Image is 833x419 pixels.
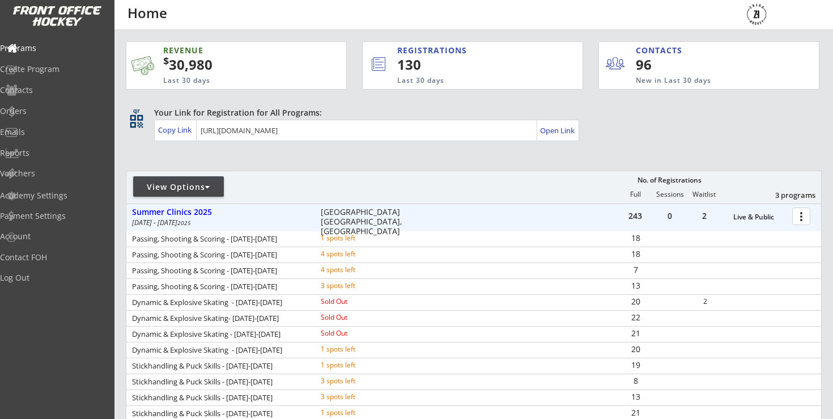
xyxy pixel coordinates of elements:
[619,345,652,353] div: 20
[163,55,311,74] div: 30,980
[618,191,652,198] div: Full
[619,409,652,417] div: 21
[397,55,545,74] div: 130
[688,298,722,305] div: 2
[321,282,394,289] div: 3 spots left
[636,55,705,74] div: 96
[132,346,305,354] div: Dynamic & Explosive Skating - [DATE]-[DATE]
[619,282,652,290] div: 13
[619,298,652,306] div: 20
[687,191,721,198] div: Waitlist
[321,314,394,321] div: Sold Out
[636,76,766,86] div: New in Last 30 days
[132,299,305,306] div: Dynamic & Explosive Skating - [DATE]-[DATE]
[636,45,687,56] div: CONTACTS
[158,125,194,135] div: Copy Link
[321,330,394,337] div: Sold Out
[321,208,410,236] div: [GEOGRAPHIC_DATA] [GEOGRAPHIC_DATA], [GEOGRAPHIC_DATA]
[540,122,576,138] a: Open Link
[177,219,191,227] em: 2025
[163,76,293,86] div: Last 30 days
[619,329,652,337] div: 21
[792,208,810,225] button: more_vert
[132,235,305,243] div: Passing, Shooting & Scoring - [DATE]-[DATE]
[619,250,652,258] div: 18
[132,219,305,226] div: [DATE] - [DATE]
[321,346,394,353] div: 1 spots left
[132,251,305,259] div: Passing, Shooting & Scoring - [DATE]-[DATE]
[619,377,652,385] div: 8
[733,213,787,221] div: Live & Public
[321,235,394,242] div: 1 spots left
[756,190,815,200] div: 3 programs
[634,176,704,184] div: No. of Registrations
[619,234,652,242] div: 18
[653,212,687,220] div: 0
[132,283,305,290] div: Passing, Shooting & Scoring - [DATE]-[DATE]
[133,181,224,193] div: View Options
[321,409,394,416] div: 1 spots left
[132,410,305,417] div: Stickhandling & Puck Skills - [DATE]-[DATE]
[132,378,305,386] div: Stickhandling & Puck Skills - [DATE]-[DATE]
[619,393,652,401] div: 13
[619,266,652,274] div: 7
[132,362,305,370] div: Stickhandling & Puck Skills - [DATE]-[DATE]
[619,314,652,321] div: 22
[321,378,394,384] div: 3 spots left
[687,212,721,220] div: 2
[132,331,305,338] div: Dynamic & Explosive Skating - [DATE]-[DATE]
[540,126,576,136] div: Open Link
[619,361,652,369] div: 19
[321,266,394,273] div: 4 spots left
[132,394,305,401] div: Stickhandling & Puck Skills - [DATE]-[DATE]
[397,45,532,56] div: REGISTRATIONS
[132,315,305,322] div: Dynamic & Explosive Skating- [DATE]-[DATE]
[321,393,394,400] div: 3 spots left
[618,212,652,220] div: 243
[163,54,169,67] sup: $
[132,267,305,274] div: Passing, Shooting & Scoring - [DATE]-[DATE]
[397,76,536,86] div: Last 30 days
[321,251,394,257] div: 4 spots left
[154,107,787,118] div: Your Link for Registration for All Programs:
[163,45,293,56] div: REVENUE
[321,362,394,369] div: 1 spots left
[129,107,143,115] div: qr
[653,191,687,198] div: Sessions
[128,113,145,130] button: qr_code
[321,298,394,305] div: Sold Out
[132,208,309,217] div: Summer Clinics 2025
